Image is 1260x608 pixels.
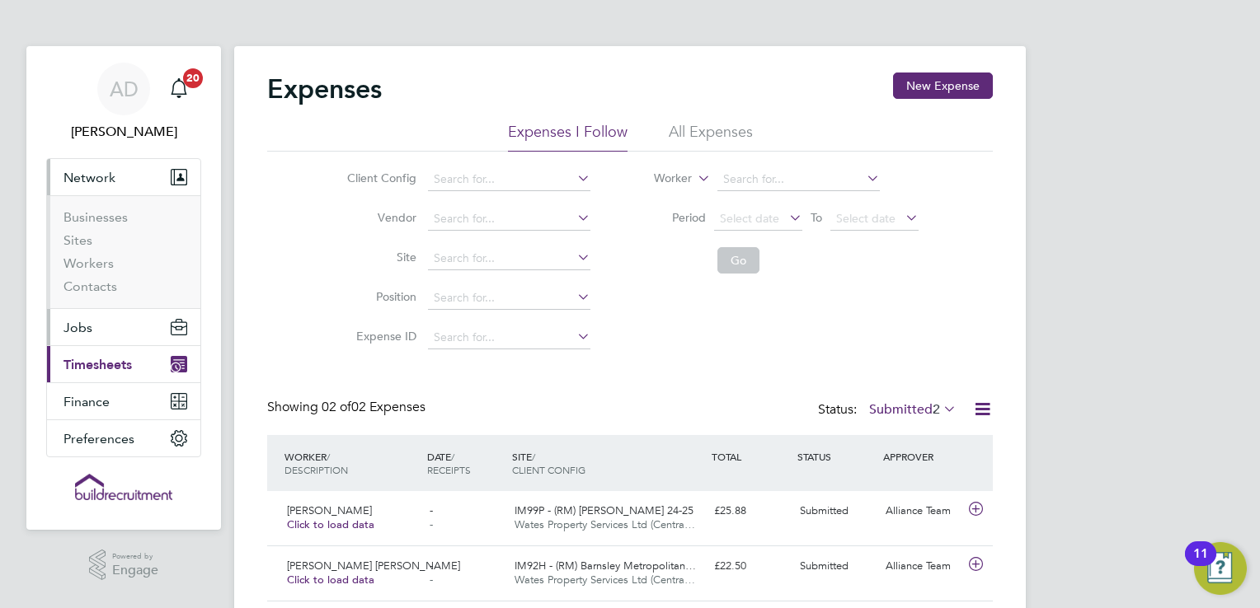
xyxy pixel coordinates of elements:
div: 11 [1193,554,1208,575]
label: Worker [618,171,692,187]
a: Businesses [63,209,128,225]
span: AD [110,78,139,100]
a: Powered byEngage [89,550,159,581]
span: 02 of [322,399,351,415]
input: Search for... [428,168,590,191]
button: Preferences [47,420,200,456]
span: Select date [720,211,779,226]
h2: Expenses [267,72,382,105]
div: Network [47,195,200,308]
label: Expense ID [342,329,416,344]
div: STATUS [793,442,879,471]
span: - [430,503,433,517]
span: - [430,559,433,573]
span: IM92H - (RM) Barnsley Metropolitan… [515,559,696,573]
span: - [430,517,433,531]
div: Alliance Team [879,553,965,580]
button: Open Resource Center, 11 new notifications [1194,542,1247,595]
span: Timesheets [63,357,132,372]
label: Submitted [869,401,957,418]
span: DESCRIPTION [284,463,348,476]
span: Submitted [800,559,849,573]
button: Network [47,159,200,195]
input: Search for... [717,168,880,191]
div: WORKER [280,442,423,484]
span: To [806,207,827,228]
span: Preferences [63,431,134,447]
span: IM99P - (RM) [PERSON_NAME] 24-25 [515,503,693,517]
span: Click to load data [287,517,374,531]
button: Jobs [47,309,200,345]
div: Alliance Team [879,498,965,525]
button: Timesheets [47,346,200,382]
span: Select date [836,211,896,226]
a: AD[PERSON_NAME] [46,63,201,142]
span: Network [63,170,115,185]
span: 2 [933,401,940,418]
nav: Main navigation [26,46,221,530]
label: Vendor [342,210,416,225]
button: Go [717,247,759,274]
a: Workers [63,255,114,271]
span: / [451,450,454,463]
a: Contacts [63,278,117,294]
button: New Expense [893,72,993,99]
span: Engage [112,564,158,578]
span: [PERSON_NAME] [287,503,372,517]
span: - [430,573,433,587]
span: RECEIPTS [427,463,471,476]
input: Search for... [428,247,590,270]
label: Position [342,289,416,304]
div: £25.88 [708,498,793,525]
span: Wates Property Services Ltd (Centra… [515,517,695,531]
span: Jobs [63,320,92,335]
a: 20 [162,63,195,115]
input: Search for... [428,287,590,310]
div: TOTAL [708,442,793,471]
div: DATE [423,442,509,484]
label: Period [632,210,706,225]
span: 20 [183,68,203,88]
span: / [327,450,330,463]
span: Click to load data [287,573,374,587]
span: Submitted [800,503,849,517]
span: CLIENT CONFIG [512,463,585,476]
span: / [532,450,535,463]
span: [PERSON_NAME] [PERSON_NAME] [287,559,460,573]
li: All Expenses [669,122,753,152]
input: Search for... [428,208,590,231]
button: Finance [47,383,200,419]
span: Powered by [112,550,158,564]
a: Go to home page [46,474,201,500]
span: 02 Expenses [322,399,425,415]
input: Search for... [428,326,590,349]
a: Sites [63,232,92,248]
div: Showing [267,399,429,416]
label: Client Config [342,171,416,185]
span: Finance [63,394,110,409]
div: Status: [818,399,960,422]
img: buildrec-logo-retina.png [75,474,172,500]
li: Expenses I Follow [508,122,628,152]
div: SITE [508,442,708,484]
label: Site [342,250,416,264]
div: APPROVER [879,442,965,471]
span: Aaron Dawson [46,122,201,142]
span: Wates Property Services Ltd (Centra… [515,573,695,587]
div: £22.50 [708,553,793,580]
